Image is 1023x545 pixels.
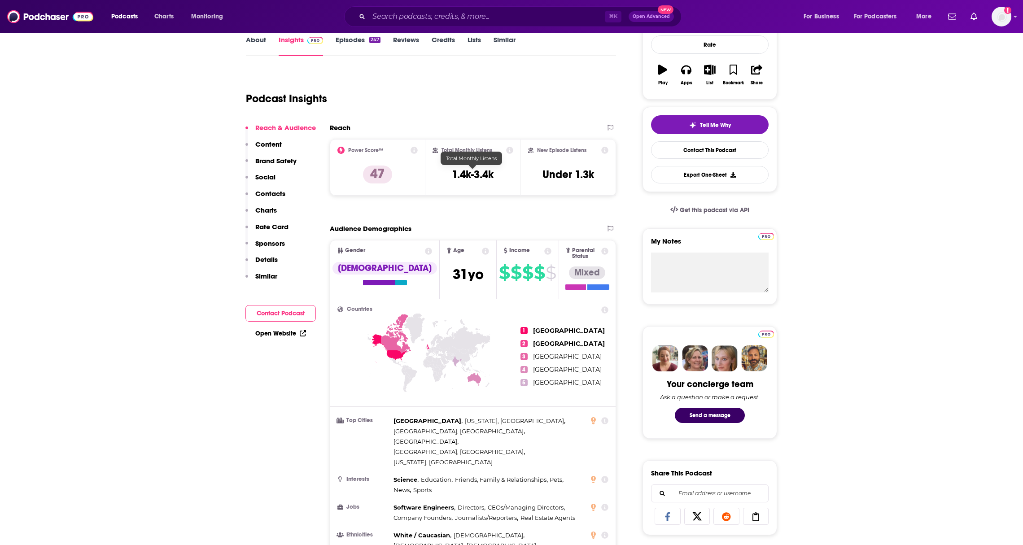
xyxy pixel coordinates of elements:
[745,59,769,91] button: Share
[330,123,350,132] h2: Reach
[393,532,450,539] span: White / Caucasian
[453,248,464,253] span: Age
[992,7,1011,26] img: User Profile
[533,366,602,374] span: [GEOGRAPHIC_DATA]
[488,502,565,513] span: ,
[453,266,484,283] span: 31 yo
[651,115,769,134] button: tell me why sparkleTell Me Why
[520,353,528,360] span: 3
[255,173,275,181] p: Social
[363,166,392,183] p: 47
[520,327,528,334] span: 1
[721,59,745,91] button: Bookmark
[992,7,1011,26] span: Logged in as danikarchmer
[522,266,533,280] span: $
[337,418,390,423] h3: Top Cities
[393,436,459,447] span: ,
[680,206,749,214] span: Get this podcast via API
[629,11,674,22] button: Open AdvancedNew
[393,476,417,483] span: Science
[393,486,410,493] span: News
[393,530,451,541] span: ,
[910,9,943,24] button: open menu
[494,35,516,56] a: Similar
[421,475,453,485] span: ,
[533,327,605,335] span: [GEOGRAPHIC_DATA]
[332,262,437,275] div: [DEMOGRAPHIC_DATA]
[7,8,93,25] a: Podchaser - Follow, Share and Rate Podcasts
[347,306,372,312] span: Countries
[337,532,390,538] h3: Ethnicities
[255,272,277,280] p: Similar
[452,168,494,181] h3: 1.4k-3.4k
[255,239,285,248] p: Sponsors
[245,222,289,239] button: Rate Card
[992,7,1011,26] button: Show profile menu
[667,379,753,390] div: Your concierge team
[741,345,767,371] img: Jon Profile
[307,37,323,44] img: Podchaser Pro
[550,476,562,483] span: Pets
[393,502,455,513] span: ,
[700,122,731,129] span: Tell Me Why
[758,233,774,240] img: Podchaser Pro
[659,485,761,502] input: Email address or username...
[458,502,485,513] span: ,
[655,508,681,525] a: Share on Facebook
[550,475,564,485] span: ,
[533,340,605,348] span: [GEOGRAPHIC_DATA]
[848,9,910,24] button: open menu
[455,514,517,521] span: Journalists/Reporters
[393,426,525,436] span: ,
[413,486,432,493] span: Sports
[432,35,455,56] a: Credits
[255,222,289,231] p: Rate Card
[804,10,839,23] span: For Business
[446,155,497,161] span: Total Monthly Listens
[191,10,223,23] span: Monitoring
[111,10,138,23] span: Podcasts
[393,416,463,426] span: ,
[658,5,674,14] span: New
[854,10,897,23] span: For Podcasters
[330,224,411,233] h2: Audience Demographics
[255,140,282,148] p: Content
[797,9,850,24] button: open menu
[658,80,668,86] div: Play
[698,59,721,91] button: List
[154,10,174,23] span: Charts
[520,514,575,521] span: Real Estate Agents
[245,140,282,157] button: Content
[245,189,285,206] button: Contacts
[743,508,769,525] a: Copy Link
[369,37,380,43] div: 247
[393,475,419,485] span: ,
[651,59,674,91] button: Play
[149,9,179,24] a: Charts
[245,239,285,256] button: Sponsors
[245,173,275,189] button: Social
[393,485,411,495] span: ,
[455,476,546,483] span: Friends, Family & Relationships
[520,379,528,386] span: 5
[465,417,564,424] span: [US_STATE], [GEOGRAPHIC_DATA]
[245,123,316,140] button: Reach & Audience
[520,340,528,347] span: 2
[345,248,365,253] span: Gender
[751,80,763,86] div: Share
[511,266,521,280] span: $
[246,92,327,105] h1: Podcast Insights
[758,329,774,338] a: Pro website
[393,513,453,523] span: ,
[465,416,565,426] span: ,
[509,248,530,253] span: Income
[468,35,481,56] a: Lists
[245,272,277,288] button: Similar
[245,305,316,322] button: Contact Podcast
[255,330,306,337] a: Open Website
[246,35,266,56] a: About
[758,231,774,240] a: Pro website
[633,14,670,19] span: Open Advanced
[651,237,769,253] label: My Notes
[546,266,556,280] span: $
